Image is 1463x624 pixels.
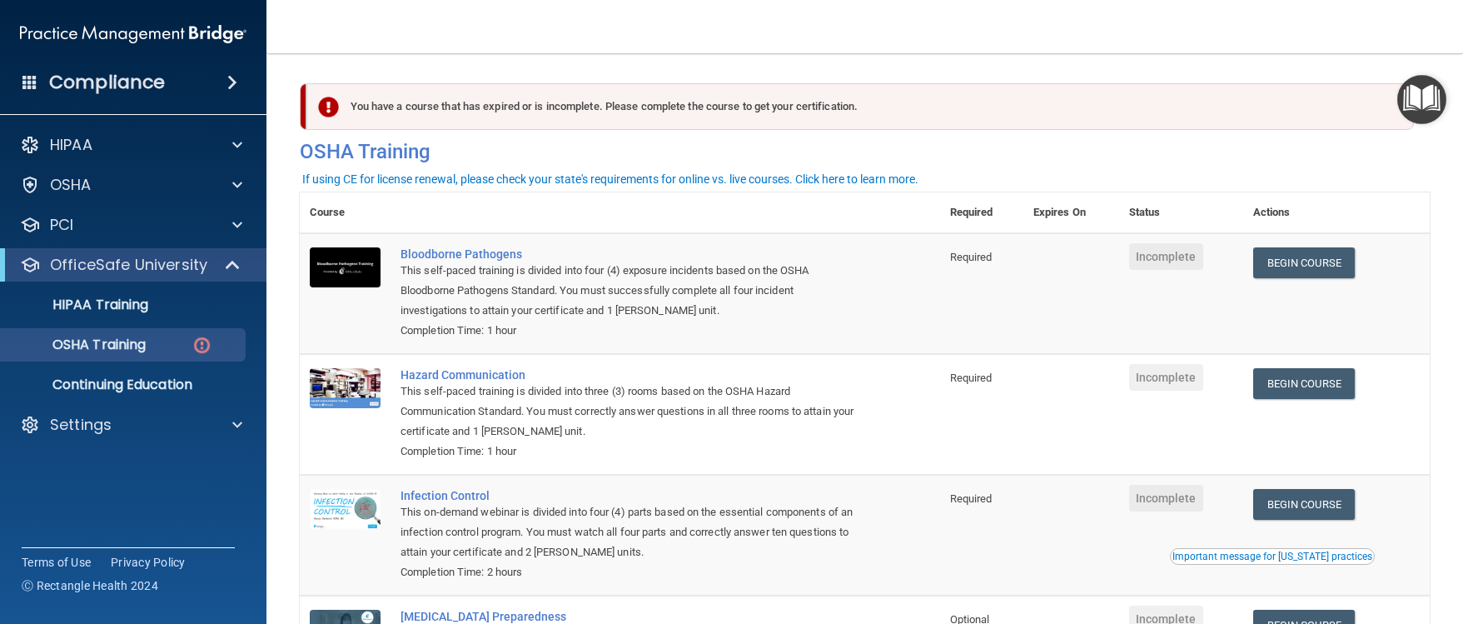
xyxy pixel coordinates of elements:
[300,192,391,233] th: Course
[302,173,918,185] div: If using CE for license renewal, please check your state's requirements for online vs. live cours...
[20,415,242,435] a: Settings
[1023,192,1119,233] th: Expires On
[1253,368,1355,399] a: Begin Course
[1129,485,1203,512] span: Incomplete
[1243,192,1430,233] th: Actions
[401,261,857,321] div: This self-paced training is divided into four (4) exposure incidents based on the OSHA Bloodborne...
[20,135,242,155] a: HIPAA
[20,175,242,195] a: OSHA
[1129,364,1203,391] span: Incomplete
[11,337,146,353] p: OSHA Training
[401,247,857,261] a: Bloodborne Pathogens
[401,562,857,582] div: Completion Time: 2 hours
[950,251,993,263] span: Required
[111,554,186,571] a: Privacy Policy
[1170,548,1375,565] button: Read this if you are a dental practitioner in the state of CA
[192,335,212,356] img: danger-circle.6113f641.png
[401,442,857,462] div: Completion Time: 1 hour
[20,215,242,235] a: PCI
[50,175,92,195] p: OSHA
[401,368,857,382] a: Hazard Communication
[1119,192,1243,233] th: Status
[1397,75,1446,124] button: Open Resource Center
[300,171,921,187] button: If using CE for license renewal, please check your state's requirements for online vs. live cours...
[50,255,207,275] p: OfficeSafe University
[22,554,91,571] a: Terms of Use
[11,297,148,313] p: HIPAA Training
[1253,489,1355,520] a: Begin Course
[50,415,112,435] p: Settings
[50,135,92,155] p: HIPAA
[50,215,73,235] p: PCI
[22,577,158,594] span: Ⓒ Rectangle Health 2024
[11,377,238,393] p: Continuing Education
[950,372,993,384] span: Required
[401,382,857,442] div: This self-paced training is divided into three (3) rooms based on the OSHA Hazard Communication S...
[940,192,1023,233] th: Required
[1253,247,1355,278] a: Begin Course
[20,255,241,275] a: OfficeSafe University
[300,140,1430,163] h4: OSHA Training
[401,321,857,341] div: Completion Time: 1 hour
[1172,552,1372,562] div: Important message for [US_STATE] practices
[401,489,857,502] a: Infection Control
[318,97,339,117] img: exclamation-circle-solid-danger.72ef9ffc.png
[306,83,1414,130] div: You have a course that has expired or is incomplete. Please complete the course to get your certi...
[49,71,165,94] h4: Compliance
[401,502,857,562] div: This on-demand webinar is divided into four (4) parts based on the essential components of an inf...
[950,492,993,505] span: Required
[401,610,857,623] a: [MEDICAL_DATA] Preparedness
[1129,243,1203,270] span: Incomplete
[20,17,246,51] img: PMB logo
